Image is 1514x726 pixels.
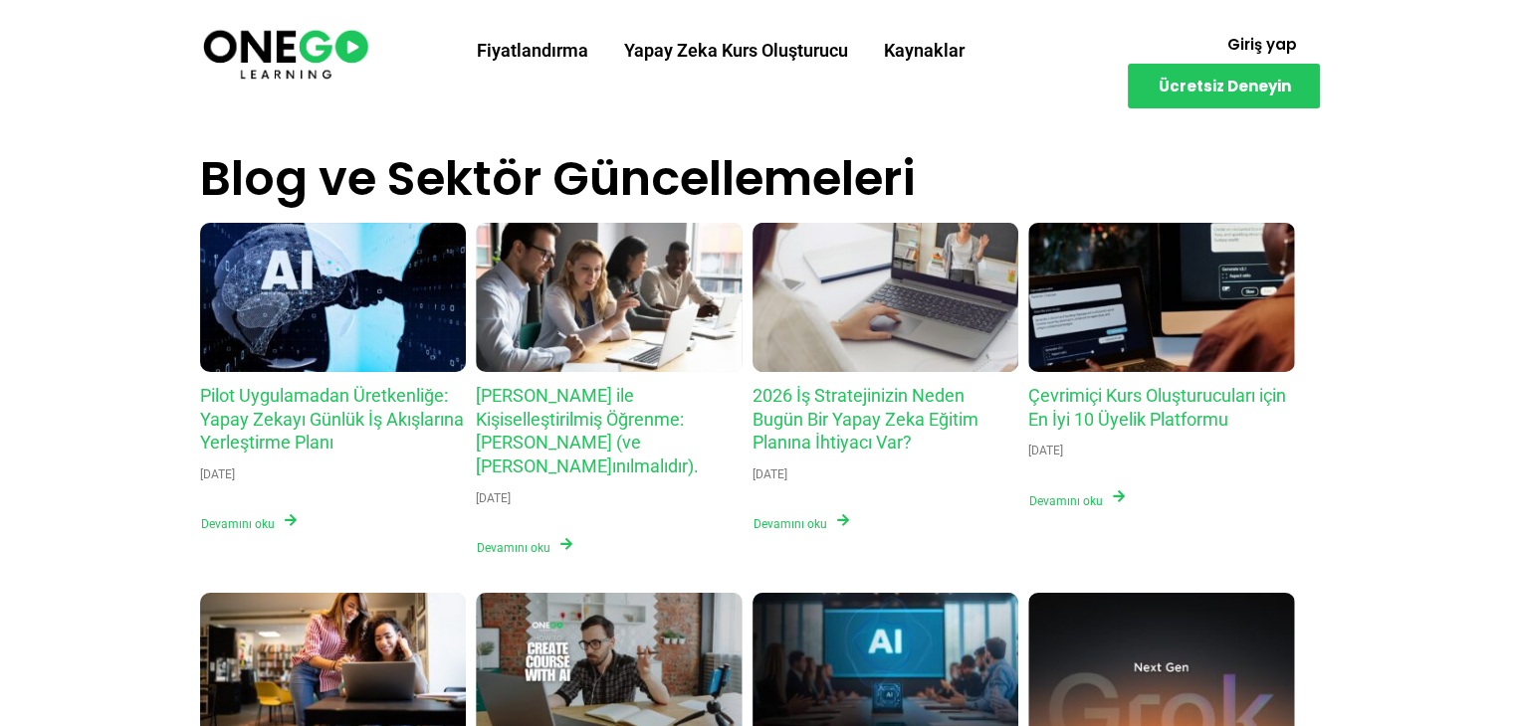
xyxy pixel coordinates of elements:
[459,25,606,77] a: Fiyatlandırma
[200,385,464,454] a: Pilot Uygulamadan Üretkenliğe: Yapay Zekayı Günlük İş Akışlarına Yerleştirme Planı
[477,541,550,555] font: Devamını oku
[1029,493,1103,507] font: Devamını oku
[884,40,965,61] font: Kaynaklar
[753,223,1019,372] a: 2026 İş Stratejinizin Neden Bugün Bir Yapay Zeka Eğitim Planına İhtiyacı Var?
[1128,64,1320,108] a: Ücretsiz Deneyin
[1158,76,1290,96] font: Ücretsiz Deneyin
[1028,385,1286,430] a: Çevrimiçi Kurs Oluşturucuları için En İyi 10 Üyelik Platformu
[200,467,235,481] font: [DATE]
[753,385,978,454] a: 2026 İş Stratejinizin Neden Bugün Bir Yapay Zeka Eğitim Planına İhtiyacı Var?
[476,536,573,558] a: Devamını oku
[753,467,787,481] font: [DATE]
[200,512,298,534] a: Devamını oku
[1202,25,1320,64] a: Giriş yap
[1226,34,1296,55] font: Giriş yap
[606,25,866,77] a: Yapay Zeka Kurs Oluşturucu
[866,25,982,77] a: Kaynaklar
[200,145,916,212] font: Blog ve Sektör Güncellemeleri
[201,517,275,531] font: Devamını oku
[476,385,699,476] a: [PERSON_NAME] ile Kişiselleştirilmiş Öğrenme: [PERSON_NAME] (ve [PERSON_NAME]ınılmalıdır).
[200,223,467,372] a: Pilot Uygulamadan Üretkenliğe: Yapay Zekayı Günlük İş Akışlarına Yerleştirme Planı
[477,40,588,61] font: Fiyatlandırma
[754,517,827,531] font: Devamını oku
[476,491,511,505] font: [DATE]
[1028,223,1295,372] a: Çevrimiçi Kurs Oluşturucuları için En İyi 10 Üyelik Platformu
[1028,444,1063,457] font: [DATE]
[624,40,848,61] font: Yapay Zeka Kurs Oluşturucu
[1028,488,1126,510] a: Devamını oku
[753,512,850,534] a: Devamını oku
[476,223,743,372] a: Yapay Zeka ile Kişiselleştirilmiş Öğrenme: Ne İşe Yarar (ve Nelerden Kaçınılmalıdır).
